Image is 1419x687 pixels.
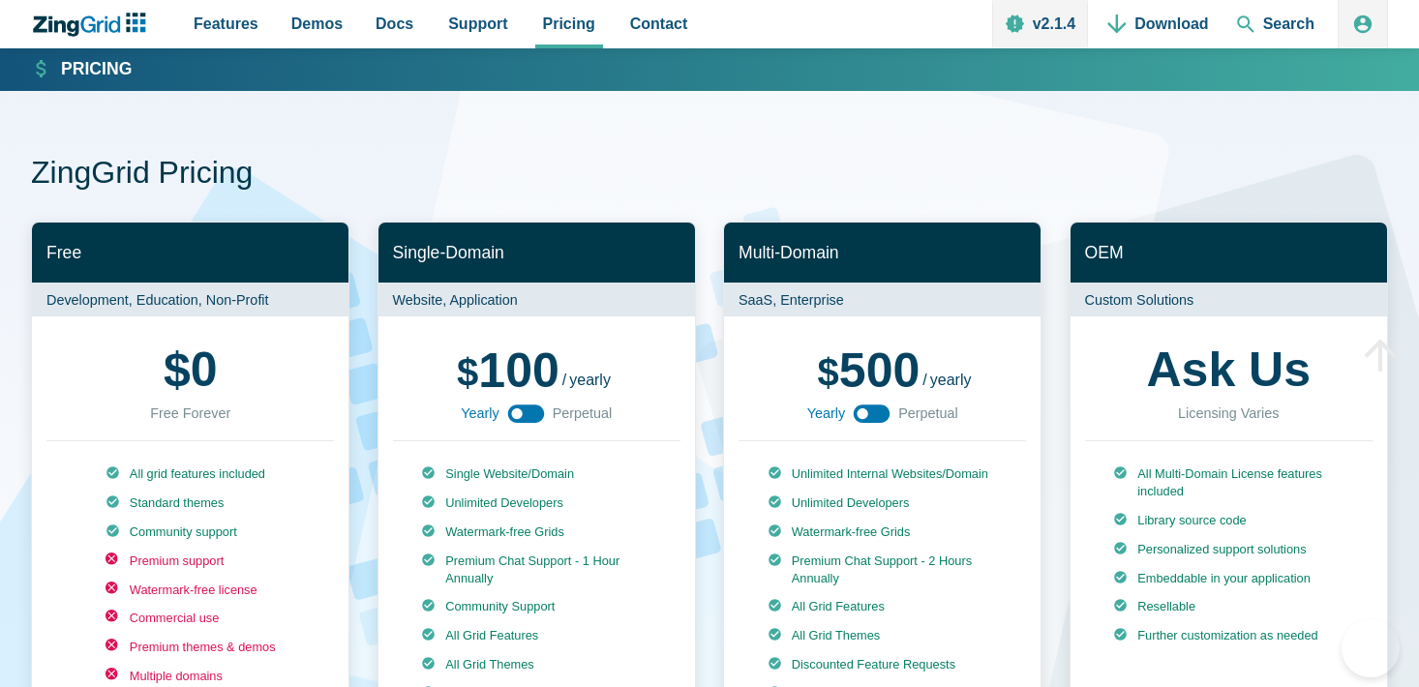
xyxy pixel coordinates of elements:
[31,153,1388,196] h1: ZingGrid Pricing
[1113,570,1344,587] li: Embeddable in your application
[194,11,258,37] span: Features
[421,553,651,587] li: Premium Chat Support - 1 Hour Annually
[768,553,998,587] li: Premium Chat Support - 2 Hours Annually
[569,372,611,388] span: yearly
[1146,345,1311,394] strong: Ask Us
[898,402,958,425] span: Perpetual
[818,343,921,398] span: 500
[106,668,276,685] li: Multiple domains
[31,13,156,37] a: ZingChart Logo. Click to return to the homepage
[164,345,191,394] span: $
[106,610,276,627] li: Commercial use
[106,639,276,656] li: Premium themes & demos
[724,283,1041,316] p: SaaS, Enterprise
[376,11,413,37] span: Docs
[32,283,348,316] p: Development, Education, Non-Profit
[32,223,348,284] h2: Free
[421,656,651,673] li: All Grid Themes
[1113,512,1344,529] li: Library source code
[724,223,1041,284] h2: Multi-Domain
[1342,619,1400,677] iframe: Toggle Customer Support
[930,372,972,388] span: yearly
[378,223,695,284] h2: Single-Domain
[922,373,926,388] span: /
[1113,465,1344,500] li: All Multi-Domain License features included
[768,627,998,644] li: All Grid Themes
[61,61,132,78] strong: Pricing
[106,553,276,570] li: Premium support
[421,627,651,644] li: All Grid Features
[457,343,559,398] span: 100
[768,465,998,483] li: Unlimited Internal Websites/Domain
[543,11,595,37] span: Pricing
[421,523,651,541] li: Watermark-free Grids
[106,582,276,599] li: Watermark-free license
[768,523,998,541] li: Watermark-free Grids
[291,11,343,37] span: Demos
[150,402,230,425] div: Free Forever
[1071,283,1387,316] p: Custom Solutions
[33,58,132,81] a: Pricing
[378,283,695,316] p: Website, Application
[106,523,276,541] li: Community support
[164,345,218,394] strong: 0
[448,11,507,37] span: Support
[421,465,651,483] li: Single Website/Domain
[768,598,998,615] li: All Grid Features
[807,402,845,425] span: Yearly
[461,402,498,425] span: Yearly
[630,11,688,37] span: Contact
[1071,223,1387,284] h2: OEM
[1113,598,1344,615] li: Resellable
[768,656,998,673] li: Discounted Feature Requests
[553,402,613,425] span: Perpetual
[1178,402,1280,425] div: Licensing Varies
[106,465,276,483] li: All grid features included
[1113,541,1344,558] li: Personalized support solutions
[1113,627,1344,644] li: Further customization as needed
[421,494,651,512] li: Unlimited Developers
[768,494,998,512] li: Unlimited Developers
[106,494,276,512] li: Standard themes
[562,373,566,388] span: /
[421,598,651,615] li: Community Support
